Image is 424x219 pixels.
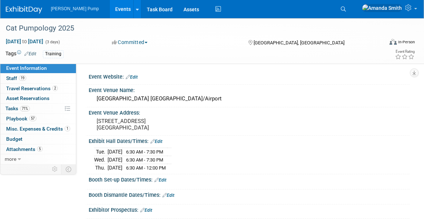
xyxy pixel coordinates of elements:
div: Exhibit Hall Dates/Times: [89,136,409,145]
a: Budget [0,134,76,144]
a: Attachments5 [0,144,76,154]
td: Tags [5,50,36,58]
span: 6:30 AM - 7:30 PM [126,157,163,163]
span: Misc. Expenses & Credits [6,126,70,132]
td: Wed. [94,156,108,164]
a: Edit [24,51,36,56]
td: [DATE] [108,164,122,171]
span: Attachments [6,146,43,152]
td: Thu. [94,164,108,171]
span: to [21,39,28,44]
pre: [STREET_ADDRESS] [GEOGRAPHIC_DATA] [97,118,214,131]
div: Training [43,50,64,58]
span: 6:30 AM - 12:00 PM [126,165,166,171]
a: Event Information [0,63,76,73]
div: [GEOGRAPHIC_DATA] [GEOGRAPHIC_DATA]/Airport [94,93,404,104]
div: Event Format [351,38,415,49]
a: Edit [150,139,162,144]
div: Booth Dismantle Dates/Times: [89,190,409,199]
span: 2 [52,85,58,91]
a: Edit [126,75,138,80]
div: In-Person [398,39,415,45]
span: Budget [6,136,23,142]
img: Format-Inperson.png [389,39,397,45]
a: Asset Reservations [0,93,76,103]
td: Personalize Event Tab Strip [49,164,61,174]
a: Misc. Expenses & Credits1 [0,124,76,134]
span: Playbook [6,116,36,122]
div: Event Venue Name: [89,85,409,94]
span: Staff [6,75,26,81]
a: Edit [154,178,166,183]
span: 19 [19,75,26,81]
a: Edit [140,208,152,213]
div: Event Website: [89,71,409,81]
div: Cat Pumpology 2025 [3,22,375,35]
span: [PERSON_NAME] Pump [51,6,99,11]
div: Event Venue Address: [89,107,409,116]
td: [DATE] [108,148,122,156]
span: 57 [29,116,36,121]
span: 1 [65,126,70,131]
span: Tasks [5,105,30,111]
td: [DATE] [108,156,122,164]
a: Tasks71% [0,104,76,114]
span: Asset Reservations [6,95,49,101]
span: [DATE] [DATE] [5,38,44,45]
span: more [5,156,16,162]
span: 6:30 AM - 7:30 PM [126,149,163,155]
span: 5 [37,146,43,152]
a: more [0,154,76,164]
a: Staff19 [0,73,76,83]
a: Edit [162,193,174,198]
div: Exhibitor Prospectus: [89,204,409,214]
span: [GEOGRAPHIC_DATA], [GEOGRAPHIC_DATA] [254,40,344,45]
span: (3 days) [45,40,60,44]
td: Tue. [94,148,108,156]
div: Booth Set-up Dates/Times: [89,174,409,184]
span: Travel Reservations [6,85,58,91]
span: 71% [20,106,30,111]
button: Committed [109,39,150,46]
span: Event Information [6,65,47,71]
div: Event Rating [395,50,415,53]
td: Toggle Event Tabs [61,164,76,174]
img: Amanda Smith [362,4,402,12]
a: Travel Reservations2 [0,84,76,93]
img: ExhibitDay [6,6,42,13]
a: Playbook57 [0,114,76,124]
